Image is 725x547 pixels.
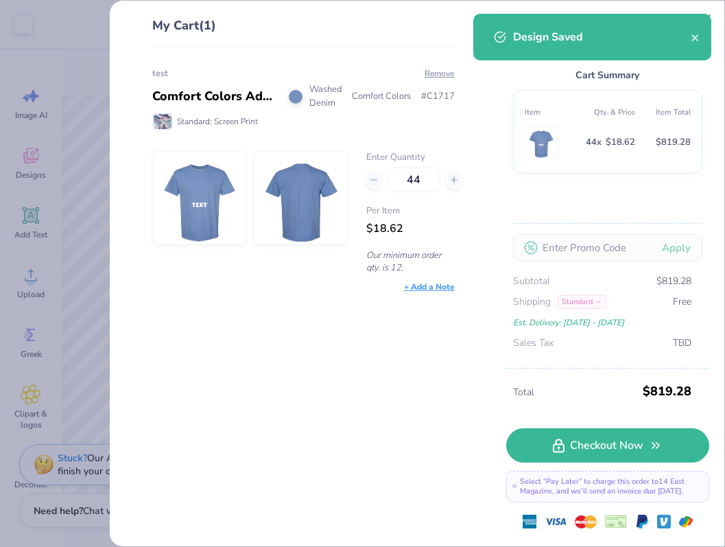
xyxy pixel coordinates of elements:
div: Comfort Colors Adult Heavyweight T-Shirt [152,87,278,106]
span: # C1717 [421,90,455,104]
input: Enter Promo Code [513,234,702,261]
span: $819.28 [656,274,691,289]
span: $18.62 [606,135,635,150]
img: Venmo [657,515,671,528]
span: Standard: Screen Print [177,115,258,128]
span: Comfort Colors [352,90,411,104]
span: $18.62 [366,221,403,236]
img: visa [545,511,567,533]
button: Remove [424,67,455,80]
img: express [523,515,536,528]
div: test [152,67,454,81]
span: TBD [673,336,691,351]
span: $819.28 [656,135,691,150]
img: Comfort Colors C1717 [528,126,555,159]
span: Subtotal [513,274,550,289]
img: Comfort Colors C1717 [262,152,339,244]
div: Design Saved [513,29,691,45]
span: Shipping [513,294,551,310]
th: Qty. & Price [580,102,635,123]
div: + Add a Note [404,281,455,293]
div: Select “Pay Later” to charge this order to 14 East Magazine , and we’ll send an invoice due [DATE]. [506,471,709,502]
span: Free [673,294,691,310]
th: Item Total [635,102,691,123]
img: Comfort Colors C1717 [161,152,238,244]
span: Total [513,385,639,400]
button: close [691,29,700,45]
div: Standard [558,295,606,309]
button: Close [693,7,719,33]
span: Per Item [366,205,462,218]
img: Standard: Screen Print [154,114,171,129]
a: Checkout Now [506,428,709,463]
input: – – [387,167,440,192]
img: Paypal [635,515,649,528]
div: Cart Summary [513,67,702,83]
img: GPay [679,515,693,528]
img: master-card [575,511,597,533]
span: Washed Denim [309,83,342,110]
span: Sales Tax [513,336,554,351]
div: My Cart (1) [152,16,454,47]
label: Enter Quantity [366,151,462,165]
th: Item [525,102,580,123]
span: 44 x [586,135,602,150]
div: Est. Delivery: [DATE] - [DATE] [513,315,691,330]
p: Our minimum order qty. is 12. [366,249,462,274]
span: $819.28 [643,379,691,404]
img: cheque [605,515,627,528]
